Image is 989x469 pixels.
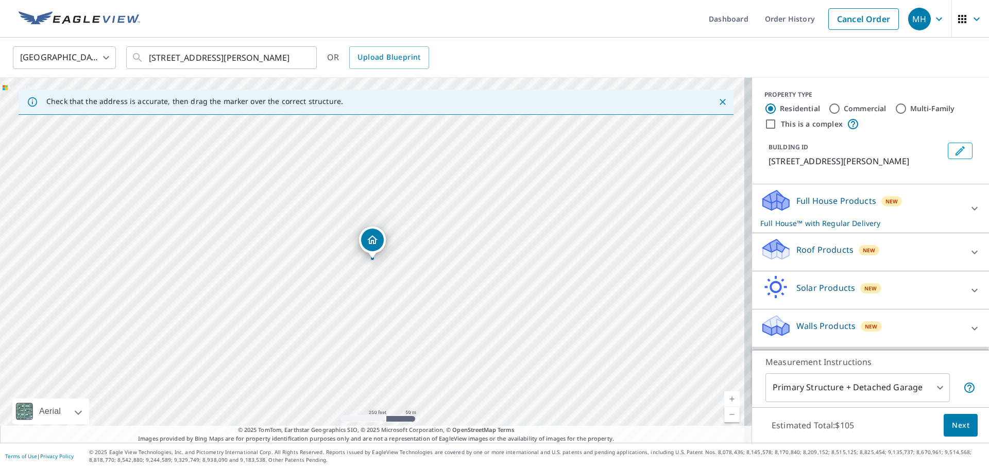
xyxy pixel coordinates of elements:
[46,97,343,106] p: Check that the address is accurate, then drag the marker over the correct structure.
[796,320,856,332] p: Walls Products
[5,453,37,460] a: Terms of Use
[238,426,515,435] span: © 2025 TomTom, Earthstar Geographics SIO, © 2025 Microsoft Corporation, ©
[796,195,876,207] p: Full House Products
[844,103,886,114] label: Commercial
[952,419,969,432] span: Next
[760,237,981,267] div: Roof ProductsNew
[769,143,808,151] p: BUILDING ID
[716,95,729,109] button: Close
[452,426,496,433] a: OpenStreetMap
[828,8,899,30] a: Cancel Order
[357,51,420,64] span: Upload Blueprint
[13,43,116,72] div: [GEOGRAPHIC_DATA]
[796,282,855,294] p: Solar Products
[19,11,140,27] img: EV Logo
[948,143,973,159] button: Edit building 1
[327,46,429,69] div: OR
[359,227,386,258] div: Dropped pin, building 1, Residential property, 3806 Tarpy Dr Cedar Rapids, IA 52404
[864,284,877,292] span: New
[910,103,955,114] label: Multi-Family
[781,119,843,129] label: This is a complex
[498,426,515,433] a: Terms
[865,322,878,331] span: New
[760,314,981,343] div: Walls ProductsNew
[908,8,931,30] div: MH
[769,155,944,167] p: [STREET_ADDRESS][PERSON_NAME]
[760,275,981,305] div: Solar ProductsNew
[885,197,898,205] span: New
[796,244,854,256] p: Roof Products
[780,103,820,114] label: Residential
[963,381,976,394] span: Your report will include the primary structure and a detached garage if one exists.
[765,373,950,402] div: Primary Structure + Detached Garage
[36,398,64,424] div: Aerial
[760,218,962,229] p: Full House™ with Regular Delivery
[863,246,876,254] span: New
[944,414,978,437] button: Next
[349,46,429,69] a: Upload Blueprint
[12,398,89,424] div: Aerial
[765,356,976,368] p: Measurement Instructions
[149,43,296,72] input: Search by address or latitude-longitude
[764,90,977,99] div: PROPERTY TYPE
[724,391,740,407] a: Current Level 17, Zoom In
[724,407,740,422] a: Current Level 17, Zoom Out
[89,448,984,464] p: © 2025 Eagle View Technologies, Inc. and Pictometry International Corp. All Rights Reserved. Repo...
[760,188,981,229] div: Full House ProductsNewFull House™ with Regular Delivery
[763,414,862,437] p: Estimated Total: $105
[40,453,74,460] a: Privacy Policy
[5,453,74,459] p: |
